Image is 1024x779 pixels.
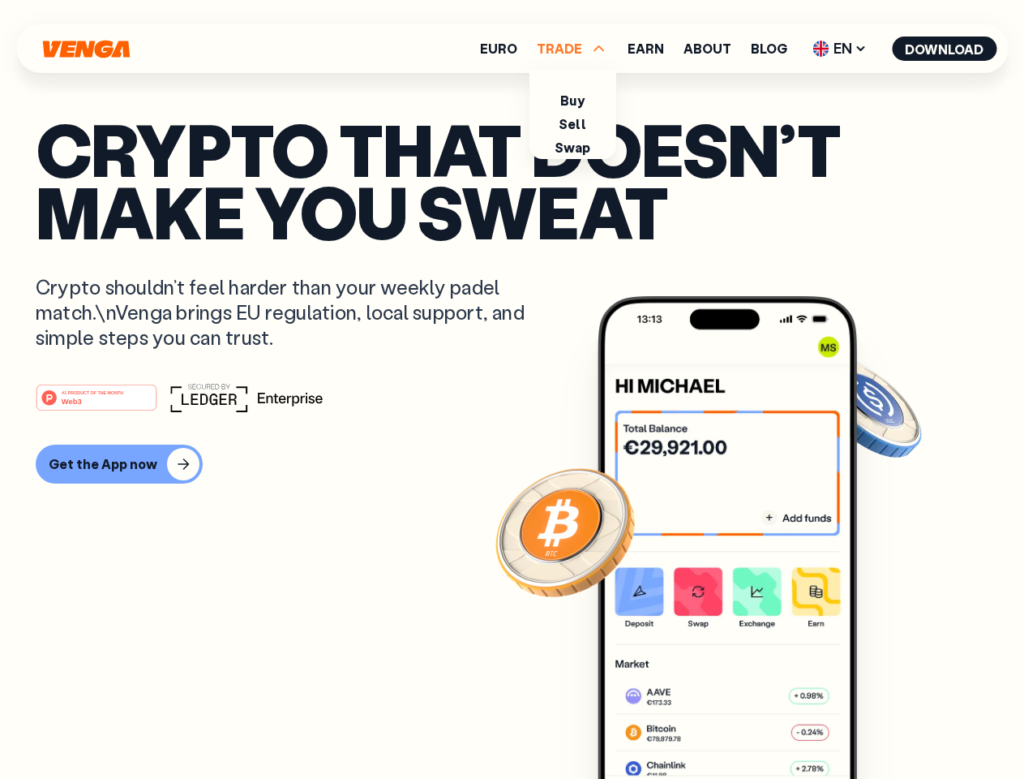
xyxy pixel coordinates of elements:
svg: Home [41,40,131,58]
button: Download [892,37,996,61]
img: USDC coin [808,349,925,466]
img: flag-uk [812,41,829,57]
a: #1 PRODUCT OF THE MONTHWeb3 [36,394,157,415]
a: Get the App now [36,445,988,484]
p: Crypto that doesn’t make you sweat [36,118,988,242]
p: Crypto shouldn’t feel harder than your weekly padel match.\nVenga brings EU regulation, local sup... [36,274,548,351]
div: Get the App now [49,456,157,472]
tspan: #1 PRODUCT OF THE MONTH [62,389,123,394]
span: TRADE [537,39,608,58]
a: Earn [628,42,664,55]
a: Sell [559,115,586,132]
a: Euro [480,42,517,55]
a: Swap [555,139,591,156]
a: Blog [751,42,787,55]
span: EN [807,36,872,62]
a: About [683,42,731,55]
img: Bitcoin [492,458,638,605]
tspan: Web3 [62,396,82,405]
button: Get the App now [36,445,203,484]
span: TRADE [537,42,582,55]
a: Buy [560,92,584,109]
